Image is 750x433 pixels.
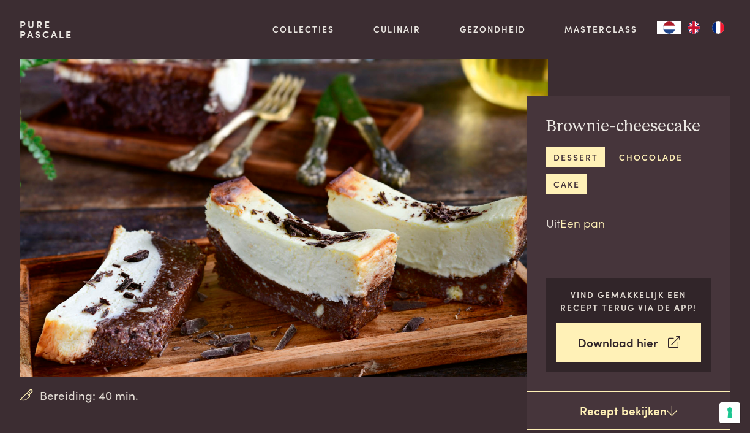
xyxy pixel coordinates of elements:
[546,214,711,232] p: Uit
[556,323,701,362] a: Download hier
[40,386,138,404] span: Bereiding: 40 min.
[564,23,637,36] a: Masterclass
[657,21,681,34] div: Language
[719,402,740,423] button: Uw voorkeuren voor toestemming voor trackingtechnologieën
[560,214,605,231] a: Een pan
[546,174,587,194] a: cake
[460,23,526,36] a: Gezondheid
[681,21,706,34] a: EN
[546,116,711,137] h2: Brownie-cheesecake
[657,21,681,34] a: NL
[681,21,730,34] ul: Language list
[20,20,73,39] a: PurePascale
[657,21,730,34] aside: Language selected: Nederlands
[546,147,605,167] a: dessert
[272,23,334,36] a: Collecties
[20,59,548,377] img: Brownie-cheesecake
[612,147,689,167] a: chocolade
[527,391,730,431] a: Recept bekijken
[706,21,730,34] a: FR
[373,23,421,36] a: Culinair
[556,288,701,313] p: Vind gemakkelijk een recept terug via de app!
